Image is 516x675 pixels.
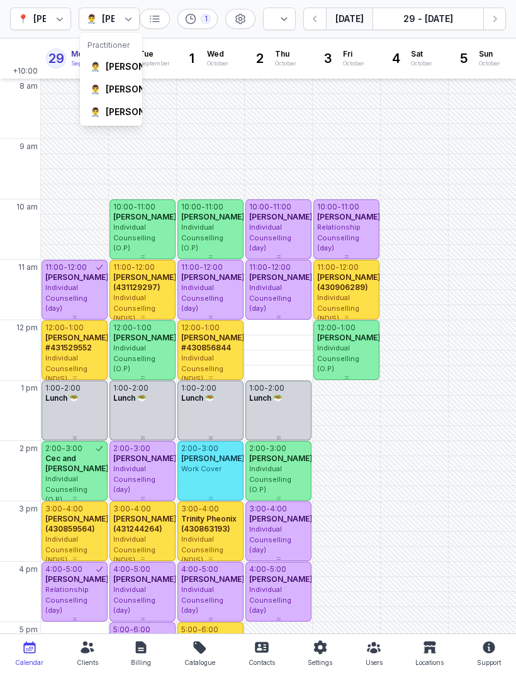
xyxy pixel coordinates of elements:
[249,574,313,584] span: [PERSON_NAME]
[71,49,102,59] span: Mon
[45,283,87,313] span: Individual Counselling (day)
[86,11,97,26] div: 👨‍⚕️
[66,564,82,574] div: 5:00
[182,48,202,69] div: 1
[249,464,291,494] span: Individual Counselling (O.P)
[18,262,38,272] span: 11 am
[181,323,201,333] div: 12:00
[19,564,38,574] span: 4 pm
[71,59,102,68] div: September
[45,443,62,454] div: 2:00
[90,60,101,73] div: 👨‍⚕️
[106,106,179,118] div: [PERSON_NAME]
[33,11,162,26] div: [PERSON_NAME] Counselling
[181,223,223,252] span: Individual Counselling (O.P)
[113,454,177,463] span: [PERSON_NAME]
[18,11,28,26] div: 📍
[479,59,500,68] div: October
[21,383,38,393] span: 1 pm
[317,323,337,333] div: 12:00
[132,383,149,393] div: 2:00
[113,514,177,533] span: [PERSON_NAME] (431244264)
[113,383,128,393] div: 1:00
[181,272,245,282] span: [PERSON_NAME]
[207,59,228,68] div: October
[249,393,283,403] span: Lunch 🥗
[201,443,218,454] div: 3:00
[266,504,270,514] div: -
[199,262,203,272] div: -
[411,59,432,68] div: October
[249,272,313,282] span: [PERSON_NAME]
[317,262,335,272] div: 11:00
[181,212,245,221] span: [PERSON_NAME]
[479,49,500,59] span: Sun
[113,625,130,635] div: 5:00
[317,293,359,323] span: Individual Counselling (NDIS)
[275,49,296,59] span: Thu
[273,202,291,212] div: 11:00
[341,202,359,212] div: 11:00
[102,11,175,26] div: [PERSON_NAME]
[139,59,170,68] div: September
[113,585,155,615] span: Individual Counselling (day)
[181,354,223,383] span: Individual Counselling (NDIS)
[318,48,338,69] div: 3
[15,655,43,670] div: Calendar
[270,504,287,514] div: 4:00
[181,383,196,393] div: 1:00
[45,585,89,615] span: Relationship Counselling (day)
[133,625,150,635] div: 6:00
[337,323,340,333] div: -
[181,535,223,564] span: Individual Counselling (NDIS)
[249,514,313,523] span: [PERSON_NAME]
[65,443,82,454] div: 3:00
[69,323,84,333] div: 1:00
[134,564,150,574] div: 5:00
[131,655,151,670] div: Billing
[337,202,341,212] div: -
[207,49,228,59] span: Wed
[62,504,66,514] div: -
[181,585,223,615] span: Individual Counselling (day)
[275,59,296,68] div: October
[181,625,198,635] div: 5:00
[64,383,81,393] div: 2:00
[87,40,135,50] div: Practitioner
[249,443,266,454] div: 2:00
[266,443,269,454] div: -
[45,323,65,333] div: 12:00
[113,272,177,292] span: [PERSON_NAME] (431129297)
[113,464,155,494] span: Individual Counselling (day)
[205,323,220,333] div: 1:00
[308,655,332,670] div: Settings
[181,514,237,533] span: Trinity Pheonix (430863193)
[373,8,483,30] button: 29 - [DATE]
[77,655,98,670] div: Clients
[45,504,62,514] div: 3:00
[181,464,222,473] span: Work Cover
[13,66,40,79] span: +10:00
[267,262,271,272] div: -
[60,383,64,393] div: -
[181,504,198,514] div: 3:00
[249,283,291,313] span: Individual Counselling (day)
[62,564,66,574] div: -
[249,262,267,272] div: 11:00
[249,223,291,252] span: Individual Counselling (day)
[181,333,245,352] span: [PERSON_NAME] #430856844
[16,323,38,333] span: 12 pm
[268,383,284,393] div: 2:00
[106,60,179,73] div: [PERSON_NAME]
[113,443,130,454] div: 2:00
[133,202,137,212] div: -
[317,333,381,342] span: [PERSON_NAME]
[269,202,273,212] div: -
[62,443,65,454] div: -
[45,574,109,584] span: [PERSON_NAME]
[113,212,177,221] span: [PERSON_NAME]
[45,514,109,533] span: [PERSON_NAME] (430859564)
[66,504,83,514] div: 4:00
[201,202,205,212] div: -
[134,504,151,514] div: 4:00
